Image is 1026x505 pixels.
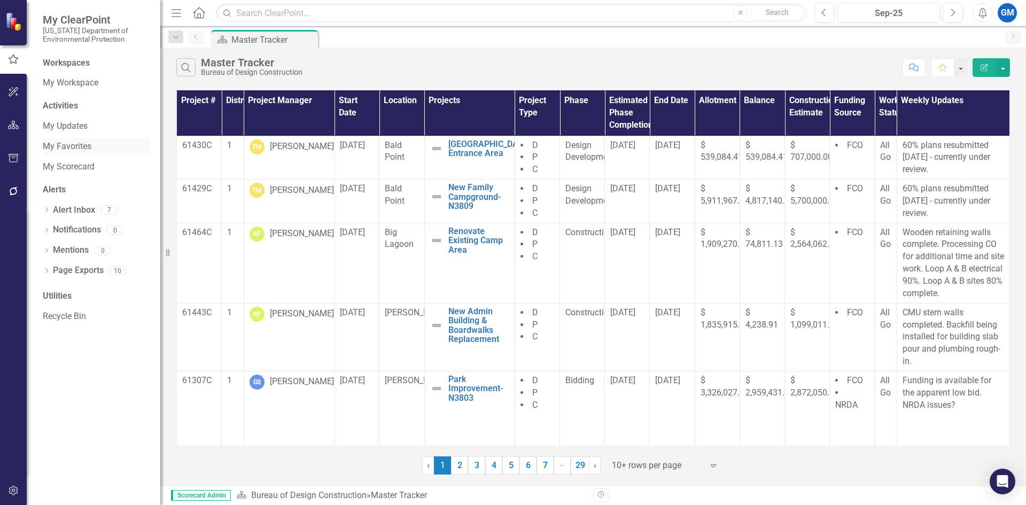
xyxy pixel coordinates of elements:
[650,180,695,223] td: Double-Click to Edit
[201,57,302,68] div: Master Tracker
[532,400,538,410] span: C
[532,251,538,261] span: C
[650,223,695,303] td: Double-Click to Edit
[515,180,559,223] td: Double-Click to Edit
[875,180,897,223] td: Double-Click to Edit
[655,227,680,237] span: [DATE]
[655,307,680,317] span: [DATE]
[875,303,897,371] td: Double-Click to Edit
[335,371,379,447] td: Double-Click to Edit
[379,371,424,447] td: Double-Click to Edit
[379,303,424,371] td: Double-Click to Edit
[270,308,334,320] div: [PERSON_NAME]
[424,136,515,180] td: Double-Click to Edit Right Click for Context Menu
[605,180,650,223] td: Double-Click to Edit
[227,307,232,317] span: 1
[605,136,650,180] td: Double-Click to Edit
[785,303,830,371] td: Double-Click to Edit
[532,387,538,398] span: P
[532,331,538,341] span: C
[880,183,891,206] span: All Go
[790,183,839,206] span: $ 5,700,000.00
[847,375,863,385] span: FCO
[379,180,424,223] td: Double-Click to Edit
[244,223,334,303] td: Double-Click to Edit
[830,180,875,223] td: Double-Click to Edit
[785,223,830,303] td: Double-Click to Edit
[655,183,680,193] span: [DATE]
[43,161,150,173] a: My Scorecard
[740,136,784,180] td: Double-Click to Edit
[430,234,443,247] img: Not Defined
[790,375,839,398] span: $ 2,872,050.00
[740,180,784,223] td: Double-Click to Edit
[880,375,891,398] span: All Go
[227,375,232,385] span: 1
[485,456,502,475] a: 4
[745,227,783,250] span: $ 74,811.13
[565,183,615,206] span: Design Development
[468,456,485,475] a: 3
[532,375,538,385] span: D
[340,227,365,237] span: [DATE]
[250,375,265,390] div: GS
[571,456,589,475] a: 29
[837,3,940,22] button: Sep-25
[244,371,334,447] td: Double-Click to Edit
[251,490,367,500] a: Bureau of Design Construction
[231,33,315,46] div: Master Tracker
[532,164,538,174] span: C
[605,223,650,303] td: Double-Click to Edit
[701,375,749,398] span: $ 3,326,027.00
[182,307,216,319] p: 61443C
[560,180,605,223] td: Double-Click to Edit
[695,303,740,371] td: Double-Click to Edit
[880,140,891,162] span: All Go
[340,183,365,193] span: [DATE]
[43,77,150,89] a: My Workspace
[424,223,515,303] td: Double-Click to Edit Right Click for Context Menu
[43,120,150,133] a: My Updates
[745,140,788,162] span: $ 539,084.41
[998,3,1017,22] div: GM
[340,375,365,385] span: [DATE]
[53,244,89,257] a: Mentions
[519,456,537,475] a: 6
[448,183,509,211] a: New Family Campground-N3809
[897,371,1009,447] td: Double-Click to Edit
[222,136,244,180] td: Double-Click to Edit
[335,180,379,223] td: Double-Click to Edit
[565,140,615,162] span: Design Development
[43,184,150,196] div: Alerts
[385,140,405,162] span: Bald Point
[177,303,222,371] td: Double-Click to Edit
[448,307,509,344] a: New Admin Building & Boardwalks Replacement
[43,290,150,302] div: Utilities
[847,227,863,237] span: FCO
[250,183,265,198] div: TM
[182,139,216,152] p: 61430C
[847,140,863,150] span: FCO
[385,183,405,206] span: Bald Point
[222,223,244,303] td: Double-Click to Edit
[43,26,150,44] small: [US_STATE] Department of Environmental Protection
[335,223,379,303] td: Double-Click to Edit
[43,100,150,112] div: Activities
[222,180,244,223] td: Double-Click to Edit
[790,227,839,250] span: $ 2,564,062.72
[880,227,891,250] span: All Go
[227,227,232,237] span: 1
[502,456,519,475] a: 5
[177,223,222,303] td: Double-Click to Edit
[448,227,509,255] a: Renovate Existing Camp Area
[532,320,538,330] span: P
[903,139,1004,176] p: 60% plans resubmitted [DATE] - currently under review.
[270,184,334,197] div: [PERSON_NAME]
[182,375,216,387] p: 61307C
[448,375,509,403] a: Park Improvement-N3803
[100,206,118,215] div: 7
[430,382,443,395] img: Not Defined
[385,375,449,385] span: [PERSON_NAME]
[5,12,24,30] img: ClearPoint Strategy
[515,303,559,371] td: Double-Click to Edit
